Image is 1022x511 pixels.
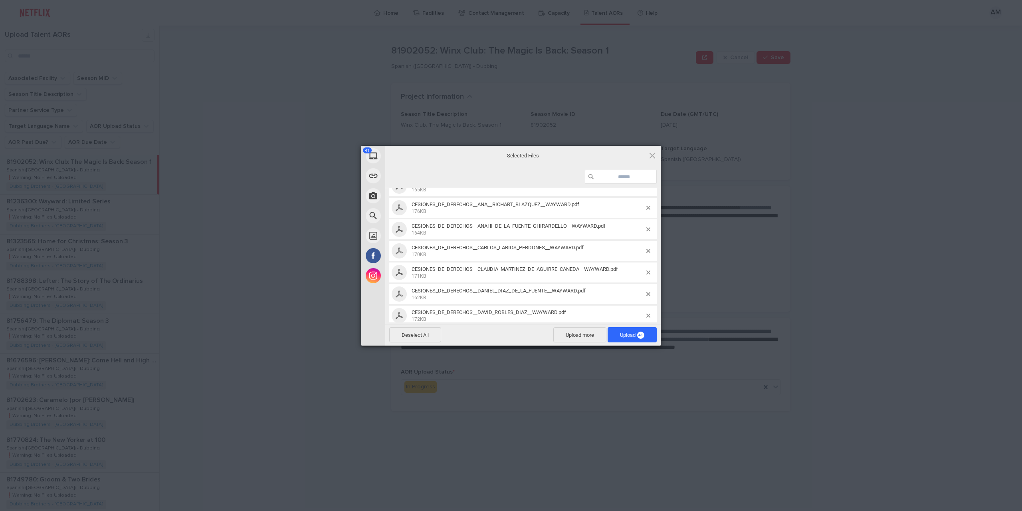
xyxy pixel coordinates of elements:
[412,245,584,251] span: CESIONES_DE_DERECHOS__CARLOS_LARIOS_PERDONES__WAYWARD.pdf
[409,309,646,322] span: CESIONES_DE_DERECHOS__DAVID_ROBLES_DIAZ__WAYWARD.pdf
[361,246,457,266] div: Facebook
[412,295,426,300] span: 162KB
[637,332,644,339] span: 41
[648,151,657,160] span: Click here or hit ESC to close picker
[361,266,457,286] div: Instagram
[409,223,646,236] span: CESIONES_DE_DERECHOS__ANAHI_DE_LA_FUENTE_GHIRARDELLO__WAYWARD.pdf
[361,226,457,246] div: Unsplash
[412,201,579,207] span: CESIONES_DE_DERECHOS__ANA__RICHART_BLAZQUEZ__WAYWARD.pdf
[412,223,606,229] span: CESIONES_DE_DERECHOS__ANAHI_DE_LA_FUENTE_GHIRARDELLO__WAYWARD.pdf
[409,201,646,215] span: CESIONES_DE_DERECHOS__ANA__RICHART_BLAZQUEZ__WAYWARD.pdf
[412,230,426,236] span: 164KB
[361,206,457,226] div: Web Search
[412,187,426,193] span: 165KB
[409,266,646,279] span: CESIONES_DE_DERECHOS__CLAUDIA_MARTINEZ_DE_AGUIRRE_CANEDA__WAYWARD.pdf
[409,288,646,301] span: CESIONES_DE_DERECHOS__DANIEL_DIAZ_DE_LA_FUENTE__WAYWARD.pdf
[361,186,457,206] div: Take Photo
[412,209,426,214] span: 176KB
[409,245,646,258] span: CESIONES_DE_DERECHOS__CARLOS_LARIOS_PERDONES__WAYWARD.pdf
[361,166,457,186] div: Link (URL)
[443,152,603,159] span: Selected Files
[389,327,441,342] span: Deselect All
[361,146,457,166] div: My Device
[553,327,606,342] span: Upload more
[412,252,426,257] span: 170KB
[412,288,586,294] span: CESIONES_DE_DERECHOS__DANIEL_DIAZ_DE_LA_FUENTE__WAYWARD.pdf
[412,309,566,315] span: CESIONES_DE_DERECHOS__DAVID_ROBLES_DIAZ__WAYWARD.pdf
[363,147,372,153] span: 41
[620,332,644,338] span: Upload
[412,273,426,279] span: 171KB
[608,327,657,342] span: Upload
[412,316,426,322] span: 172KB
[412,266,618,272] span: CESIONES_DE_DERECHOS__CLAUDIA_MARTINEZ_DE_AGUIRRE_CANEDA__WAYWARD.pdf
